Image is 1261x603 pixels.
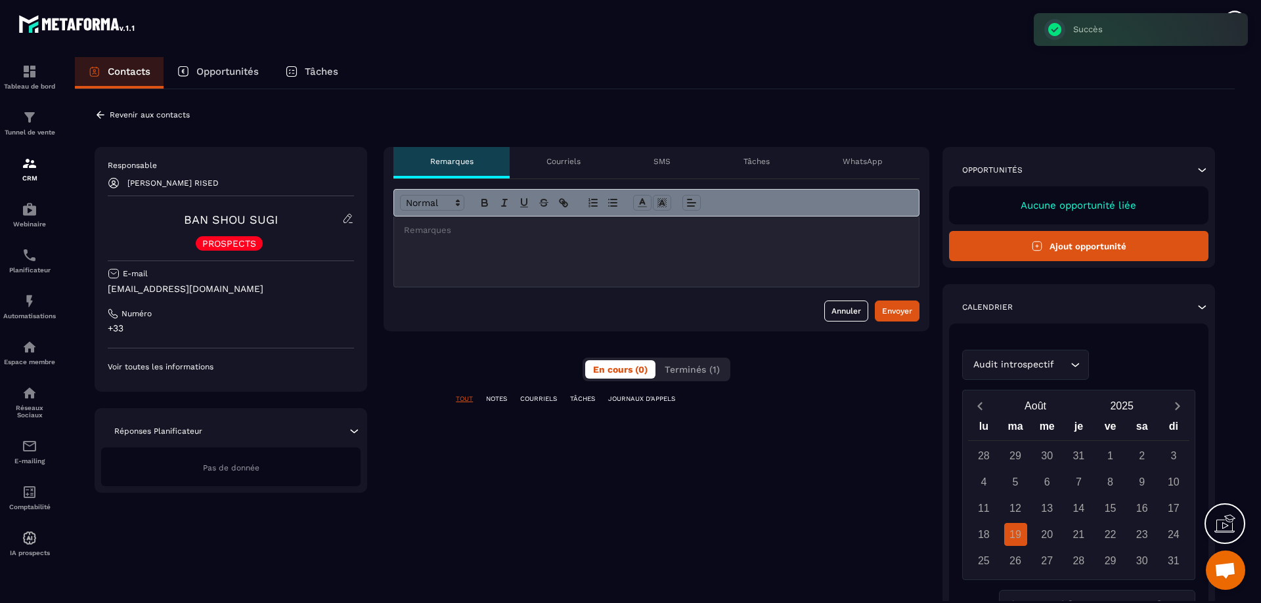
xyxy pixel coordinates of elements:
[1130,497,1153,520] div: 16
[75,57,164,89] a: Contacts
[843,156,883,167] p: WhatsApp
[3,375,56,428] a: social-networksocial-networkRéseaux Sociaux
[3,146,56,192] a: formationformationCRM
[196,66,259,77] p: Opportunités
[1057,358,1067,372] input: Search for option
[3,428,56,474] a: emailemailE-mailing
[3,358,56,365] p: Espace membre
[1078,394,1165,417] button: Open years overlay
[1067,497,1090,520] div: 14
[1004,497,1027,520] div: 12
[108,66,150,77] p: Contacts
[1067,523,1090,546] div: 21
[882,304,912,318] div: Envoyer
[22,64,37,79] img: formation
[1031,417,1063,440] div: me
[272,57,351,89] a: Tâches
[1099,549,1122,572] div: 29
[22,156,37,171] img: formation
[1099,523,1122,546] div: 22
[968,417,1189,572] div: Calendar wrapper
[22,530,37,546] img: automations
[3,266,56,274] p: Planificateur
[123,268,148,279] p: E-mail
[972,497,995,520] div: 11
[1063,417,1094,440] div: je
[653,156,671,167] p: SMS
[1004,444,1027,467] div: 29
[992,394,1079,417] button: Open months overlay
[962,199,1195,211] p: Aucune opportunité liée
[1094,417,1126,440] div: ve
[430,156,474,167] p: Remarques
[1099,470,1122,493] div: 8
[3,192,56,238] a: automationsautomationsWebinaire
[570,394,595,404] p: TÂCHES
[1099,497,1122,520] div: 15
[3,312,56,320] p: Automatisations
[743,156,770,167] p: Tâches
[657,360,728,379] button: Terminés (1)
[22,110,37,125] img: formation
[962,350,1089,380] div: Search for option
[972,523,995,546] div: 18
[122,308,152,319] p: Numéro
[1165,397,1189,415] button: Next month
[22,438,37,454] img: email
[824,301,868,322] button: Annuler
[1130,470,1153,493] div: 9
[962,302,1013,312] p: Calendrier
[108,322,354,335] p: +33
[585,360,655,379] button: En cours (0)
[1130,549,1153,572] div: 30
[3,329,56,375] a: automationsautomationsEspace membre
[1004,470,1027,493] div: 5
[608,394,675,404] p: JOURNAUX D'APPELS
[1004,523,1027,546] div: 19
[108,283,354,295] p: [EMAIL_ADDRESS][DOMAIN_NAME]
[972,444,995,467] div: 28
[486,394,507,404] p: NOTES
[1162,470,1185,493] div: 10
[3,54,56,100] a: formationformationTableau de bord
[1206,551,1245,590] a: Ouvrir le chat
[1158,417,1189,440] div: di
[1162,497,1185,520] div: 17
[3,549,56,556] p: IA prospects
[22,247,37,263] img: scheduler
[22,201,37,217] img: automations
[546,156,581,167] p: Courriels
[202,239,256,248] p: PROSPECTS
[18,12,137,35] img: logo
[3,175,56,182] p: CRM
[3,100,56,146] a: formationformationTunnel de vente
[3,129,56,136] p: Tunnel de vente
[3,474,56,520] a: accountantaccountantComptabilité
[1067,444,1090,467] div: 31
[1099,444,1122,467] div: 1
[1162,549,1185,572] div: 31
[22,339,37,355] img: automations
[3,404,56,419] p: Réseaux Sociaux
[1004,549,1027,572] div: 26
[1067,549,1090,572] div: 28
[1130,523,1153,546] div: 23
[3,283,56,329] a: automationsautomationsAutomatisations
[971,358,1057,372] span: Audit introspectif
[665,364,720,375] span: Terminés (1)
[1000,417,1031,440] div: ma
[22,484,37,500] img: accountant
[3,220,56,228] p: Webinaire
[114,426,202,436] p: Réponses Planificateur
[1036,549,1059,572] div: 27
[184,213,278,226] a: BAN SHOU SUGI
[22,293,37,309] img: automations
[108,160,354,171] p: Responsable
[875,301,919,322] button: Envoyer
[305,66,338,77] p: Tâches
[1126,417,1158,440] div: sa
[968,397,992,415] button: Previous month
[1130,444,1153,467] div: 2
[108,362,354,372] p: Voir toutes les informations
[968,444,1189,572] div: Calendar days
